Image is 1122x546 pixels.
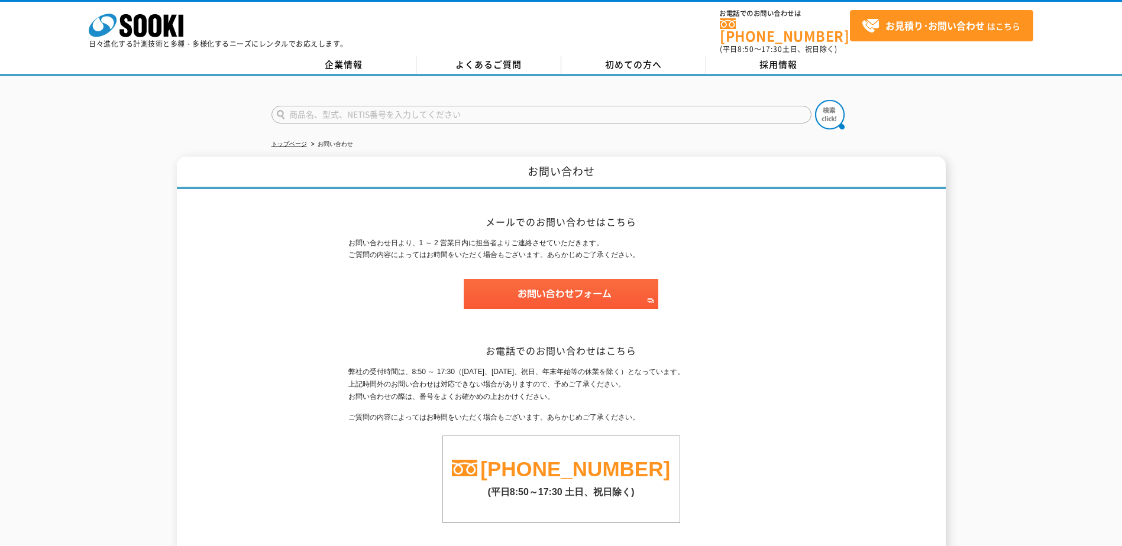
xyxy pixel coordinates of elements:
a: お見積り･お問い合わせはこちら [850,10,1033,41]
a: 企業情報 [271,56,416,74]
img: お問い合わせフォーム [464,279,658,309]
span: 初めての方へ [605,58,662,71]
p: (平日8:50～17:30 土日、祝日除く) [443,480,680,499]
a: 採用情報 [706,56,851,74]
a: 初めての方へ [561,56,706,74]
img: btn_search.png [815,100,845,129]
h2: お電話でのお問い合わせはこちら [348,344,774,357]
span: お電話でのお問い合わせは [720,10,850,17]
p: 日々進化する計測技術と多種・多様化するニーズにレンタルでお応えします。 [89,40,348,47]
h2: メールでのお問い合わせはこちら [348,216,774,228]
a: よくあるご質問 [416,56,561,74]
p: お問い合わせ日より、1 ～ 2 営業日内に担当者よりご連絡させていただきます。 ご質問の内容によってはお時間をいただく場合もございます。あらかじめご了承ください。 [348,237,774,262]
span: 8:50 [738,44,754,54]
a: トップページ [271,141,307,147]
input: 商品名、型式、NETIS番号を入力してください [271,106,811,123]
p: ご質問の内容によってはお時間をいただく場合もございます。あらかじめご了承ください。 [348,411,774,424]
span: 17:30 [761,44,783,54]
a: [PHONE_NUMBER] [480,457,670,480]
h1: お問い合わせ [177,157,946,189]
span: (平日 ～ 土日、祝日除く) [720,44,837,54]
li: お問い合わせ [309,138,353,151]
a: お問い合わせフォーム [464,298,658,307]
span: はこちら [862,17,1020,35]
p: 弊社の受付時間は、8:50 ～ 17:30（[DATE]、[DATE]、祝日、年末年始等の休業を除く）となっています。 上記時間外のお問い合わせは対応できない場合がありますので、予めご了承くださ... [348,366,774,402]
a: [PHONE_NUMBER] [720,18,850,43]
strong: お見積り･お問い合わせ [885,18,985,32]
